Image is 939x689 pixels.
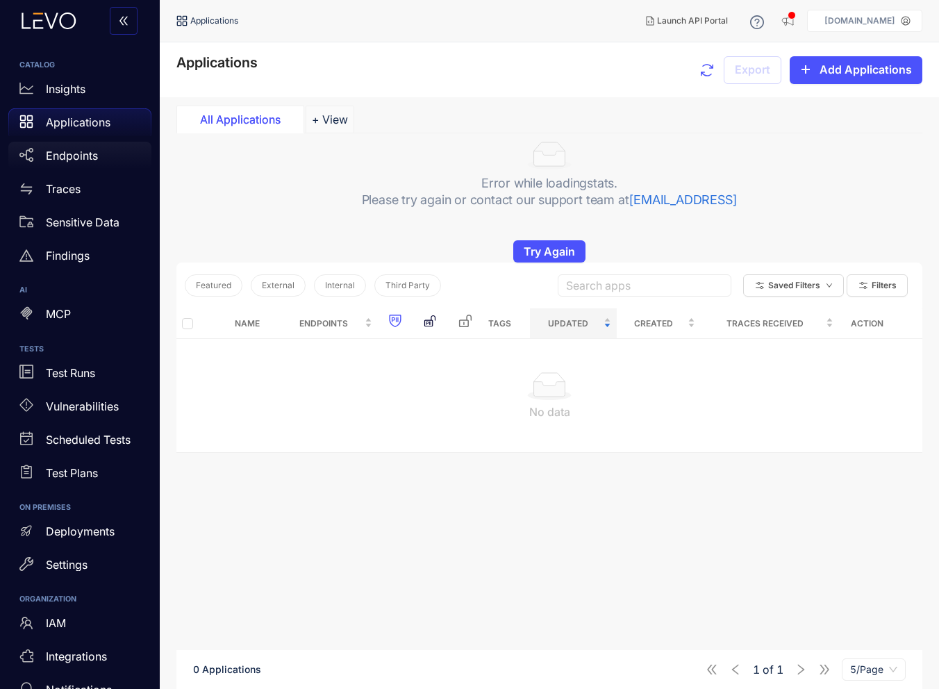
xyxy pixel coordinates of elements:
[768,281,820,290] span: Saved Filters
[629,192,737,207] a: [EMAIL_ADDRESS]
[46,467,98,479] p: Test Plans
[262,281,294,290] span: External
[8,359,151,392] a: Test Runs
[46,308,71,320] p: MCP
[776,663,783,676] span: 1
[46,650,107,663] p: Integrations
[8,551,151,584] a: Settings
[743,274,844,297] button: Saved Filtersdown
[46,83,85,95] p: Insights
[46,249,90,262] p: Findings
[617,308,701,339] th: Created
[314,274,366,297] button: Internal
[524,245,575,258] span: Try Again
[847,274,908,297] button: Filters
[374,274,441,297] button: Third Party
[196,281,231,290] span: Featured
[635,10,739,32] button: Launch API Portal
[362,175,738,208] p: Error while loading stats . Please try again or contact our support team at
[8,142,151,175] a: Endpoints
[46,183,81,195] p: Traces
[753,663,783,676] span: of
[8,426,151,459] a: Scheduled Tests
[839,308,895,339] th: Action
[800,64,811,76] span: plus
[176,54,258,71] span: Applications
[8,643,151,676] a: Integrations
[513,240,585,263] button: Try Again
[8,208,151,242] a: Sensitive Data
[188,113,292,126] div: All Applications
[872,281,897,290] span: Filters
[110,7,138,35] button: double-left
[824,16,895,26] p: [DOMAIN_NAME]
[185,274,242,297] button: Featured
[19,249,33,263] span: warning
[657,16,728,26] span: Launch API Portal
[483,308,531,339] th: Tags
[46,433,131,446] p: Scheduled Tests
[820,63,912,76] span: Add Applications
[8,610,151,643] a: IAM
[8,517,151,551] a: Deployments
[46,216,119,229] p: Sensitive Data
[193,663,261,675] span: 0 Applications
[8,392,151,426] a: Vulnerabilities
[850,659,897,680] span: 5/Page
[706,316,823,331] span: Traces Received
[8,75,151,108] a: Insights
[753,663,760,676] span: 1
[46,116,110,128] p: Applications
[701,308,839,339] th: Traces Received
[19,182,33,196] span: swap
[826,282,833,290] span: down
[19,286,140,294] h6: AI
[8,242,151,275] a: Findings
[19,616,33,630] span: team
[8,175,151,208] a: Traces
[188,406,911,418] div: No data
[280,308,378,339] th: Endpoints
[46,149,98,162] p: Endpoints
[724,56,781,84] button: Export
[229,308,280,339] th: Name
[385,281,430,290] span: Third Party
[46,367,95,379] p: Test Runs
[790,56,922,84] button: plusAdd Applications
[306,106,354,133] button: Add tab
[8,301,151,334] a: MCP
[8,459,151,492] a: Test Plans
[46,400,119,413] p: Vulnerabilities
[325,281,355,290] span: Internal
[46,617,66,629] p: IAM
[118,15,129,28] span: double-left
[251,274,306,297] button: External
[19,345,140,354] h6: TESTS
[19,61,140,69] h6: CATALOG
[19,595,140,604] h6: ORGANIZATION
[8,108,151,142] a: Applications
[46,525,115,538] p: Deployments
[19,504,140,512] h6: ON PREMISES
[285,316,362,331] span: Endpoints
[46,558,88,571] p: Settings
[190,16,238,26] span: Applications
[535,316,600,331] span: Updated
[622,316,685,331] span: Created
